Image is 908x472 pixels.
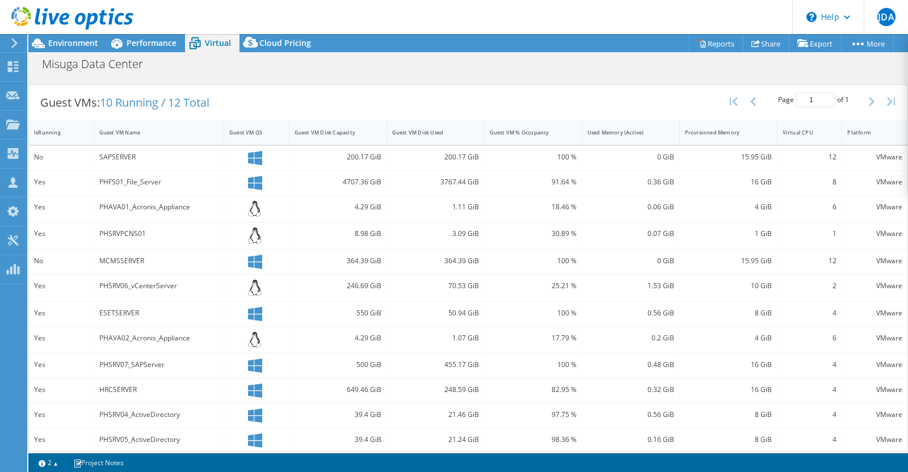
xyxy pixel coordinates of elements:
[31,456,66,470] a: 2
[65,456,132,470] a: Project Notes
[490,408,577,421] div: 97.75 %
[587,176,674,188] div: 0.36 GiB
[490,359,577,371] div: 100 %
[685,332,772,344] div: 4 GiB
[34,151,89,163] div: No
[845,95,849,104] span: 1
[685,151,772,163] div: 15.95 GiB
[743,35,789,52] a: Share
[34,129,75,136] div: IsRunning
[685,227,772,240] div: 1 GiB
[783,408,837,421] div: 4
[295,129,368,136] div: Guest VM Disk Capacity
[99,255,218,267] div: MCMSSERVER
[587,307,674,319] div: 0.56 GiB
[99,433,218,446] div: PHSRV05_ActiveDirectory
[392,129,465,136] div: Guest VM Disk Used
[295,255,381,267] div: 364.39 GiB
[685,129,758,136] div: Provisioned Memory
[685,408,772,421] div: 8 GiB
[392,151,479,163] div: 200.17 GiB
[392,408,479,421] div: 21.46 GiB
[490,280,577,292] div: 25.21 %
[847,280,902,292] div: VMware
[99,176,218,188] div: PHFS01_File_Server
[392,176,479,188] div: 3767.44 GiB
[783,307,837,319] div: 4
[259,37,311,48] span: Cloud Pricing
[587,383,674,396] div: 0.32 GiB
[295,280,381,292] div: 246.69 GiB
[34,408,89,421] div: Yes
[847,255,902,267] div: VMware
[34,255,89,267] div: No
[783,383,837,396] div: 4
[847,433,902,446] div: VMware
[778,92,849,107] span: Page of
[587,280,674,292] div: 1.53 GiB
[34,176,89,188] div: Yes
[490,176,577,188] div: 91.64 %
[847,227,902,240] div: VMware
[783,151,837,163] div: 12
[392,201,479,213] div: 1.11 GiB
[847,201,902,213] div: VMware
[295,176,381,188] div: 4707.36 GiB
[587,255,674,267] div: 0 GiB
[295,201,381,213] div: 4.29 GiB
[295,433,381,446] div: 39.4 GiB
[847,129,889,136] div: Platform
[29,85,221,120] div: Guest VMs:
[587,332,674,344] div: 0.2 GiB
[847,307,902,319] div: VMware
[295,307,381,319] div: 550 GiB
[490,129,563,136] div: Guest VM % Occupancy
[685,255,772,267] div: 15.95 GiB
[685,307,772,319] div: 8 GiB
[48,37,98,48] span: Environment
[295,227,381,240] div: 8.98 GiB
[34,307,89,319] div: Yes
[37,58,161,70] h1: Misuga Data Center
[34,383,89,396] div: Yes
[295,332,381,344] div: 4.29 GiB
[685,433,772,446] div: 8 GiB
[99,201,218,213] div: PHAVA01_Acronis_Appliance
[99,383,218,396] div: HRCSERVER
[99,129,205,136] div: Guest VM Name
[841,35,894,52] a: More
[392,433,479,446] div: 21.24 GiB
[685,359,772,371] div: 16 GiB
[783,201,837,213] div: 6
[783,176,837,188] div: 8
[392,332,479,344] div: 1.07 GiB
[392,227,479,240] div: 3.09 GiB
[295,383,381,396] div: 649.46 GiB
[392,255,479,267] div: 364.39 GiB
[587,151,674,163] div: 0 GiB
[295,151,381,163] div: 200.17 GiB
[490,201,577,213] div: 18.46 %
[685,280,772,292] div: 10 GiB
[847,359,902,371] div: VMware
[847,176,902,188] div: VMware
[490,255,577,267] div: 100 %
[392,307,479,319] div: 50.94 GiB
[34,227,89,240] div: Yes
[490,227,577,240] div: 30.89 %
[789,35,842,52] a: Export
[99,332,218,344] div: PHAVA02_Acronis_Appliance
[847,383,902,396] div: VMware
[34,280,89,292] div: Yes
[99,151,218,163] div: SAPSERVER
[685,383,772,396] div: 16 GiB
[783,227,837,240] div: 1
[99,227,218,240] div: PHSRVPCNS01
[587,359,674,371] div: 0.48 GiB
[587,433,674,446] div: 0.16 GiB
[587,201,674,213] div: 0.06 GiB
[689,35,743,52] a: Reports
[490,383,577,396] div: 82.95 %
[587,129,661,136] div: Used Memory (Active)
[783,332,837,344] div: 6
